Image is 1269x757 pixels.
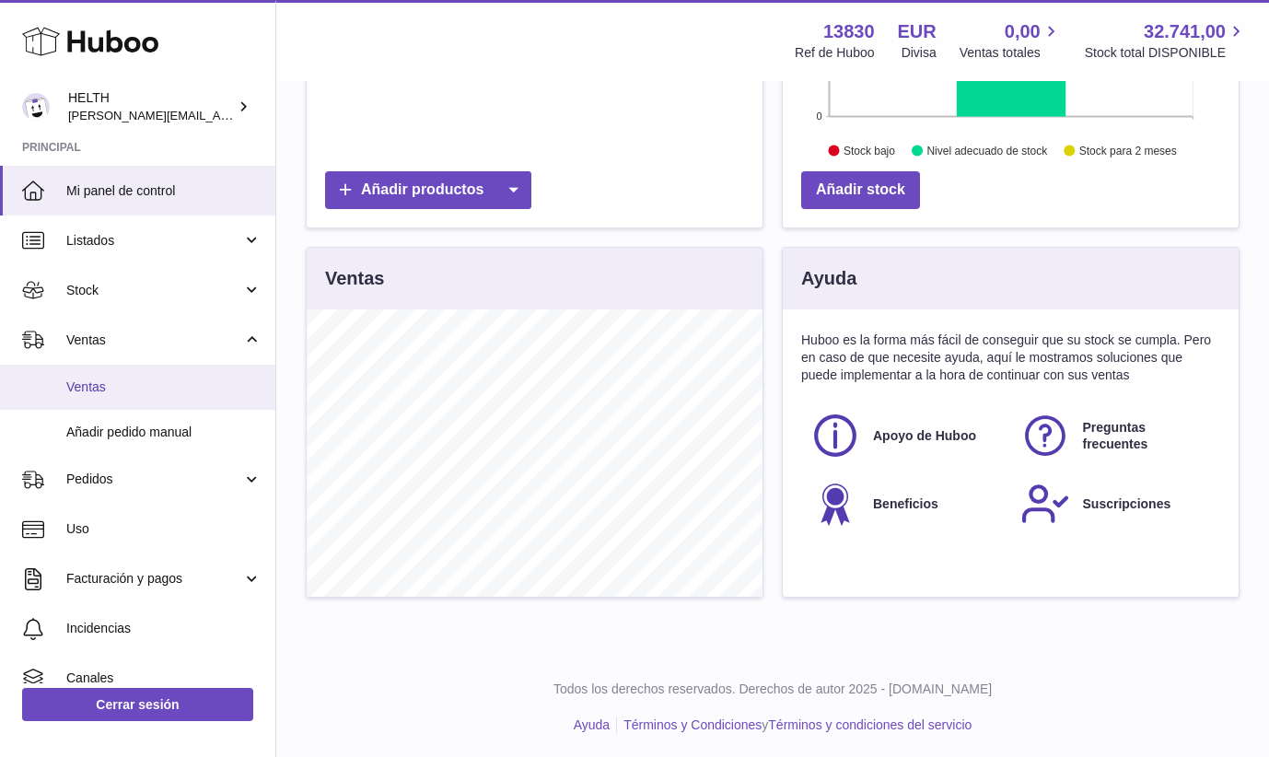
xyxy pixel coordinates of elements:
[22,93,50,121] img: laura@helth.com
[66,620,262,637] span: Incidencias
[810,479,1002,529] a: Beneficios
[68,89,234,124] div: HELTH
[66,424,262,441] span: Añadir pedido manual
[66,670,262,687] span: Canales
[1083,495,1171,513] span: Suscripciones
[617,716,972,734] li: y
[574,717,610,732] a: Ayuda
[873,427,976,445] span: Apoyo de Huboo
[66,282,242,299] span: Stock
[801,332,1220,384] p: Huboo es la forma más fácil de conseguir que su stock se cumpla. Pero en caso de que necesite ayu...
[1085,44,1247,62] span: Stock total DISPONIBLE
[1144,19,1226,44] span: 32.741,00
[66,332,242,349] span: Ventas
[960,19,1062,62] a: 0,00 Ventas totales
[1020,411,1212,460] a: Preguntas frecuentes
[623,717,762,732] a: Términos y Condiciones
[960,44,1062,62] span: Ventas totales
[1005,19,1041,44] span: 0,00
[816,111,821,122] text: 0
[22,688,253,721] a: Cerrar sesión
[1020,479,1212,529] a: Suscripciones
[68,108,369,122] span: [PERSON_NAME][EMAIL_ADDRESS][DOMAIN_NAME]
[768,717,972,732] a: Términos y condiciones del servicio
[844,144,895,157] text: Stock bajo
[823,19,875,44] strong: 13830
[66,232,242,250] span: Listados
[801,171,920,209] a: Añadir stock
[291,681,1254,698] p: Todos los derechos reservados. Derechos de autor 2025 - [DOMAIN_NAME]
[66,378,262,396] span: Ventas
[1079,144,1177,157] text: Stock para 2 meses
[902,44,937,62] div: Divisa
[898,19,937,44] strong: EUR
[926,144,1048,157] text: Nivel adecuado de stock
[801,266,856,291] h3: Ayuda
[66,471,242,488] span: Pedidos
[873,495,938,513] span: Beneficios
[66,182,262,200] span: Mi panel de control
[1083,419,1210,454] span: Preguntas frecuentes
[66,570,242,588] span: Facturación y pagos
[325,266,384,291] h3: Ventas
[1085,19,1247,62] a: 32.741,00 Stock total DISPONIBLE
[325,171,531,209] a: Añadir productos
[810,411,1002,460] a: Apoyo de Huboo
[66,520,262,538] span: Uso
[795,44,874,62] div: Ref de Huboo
